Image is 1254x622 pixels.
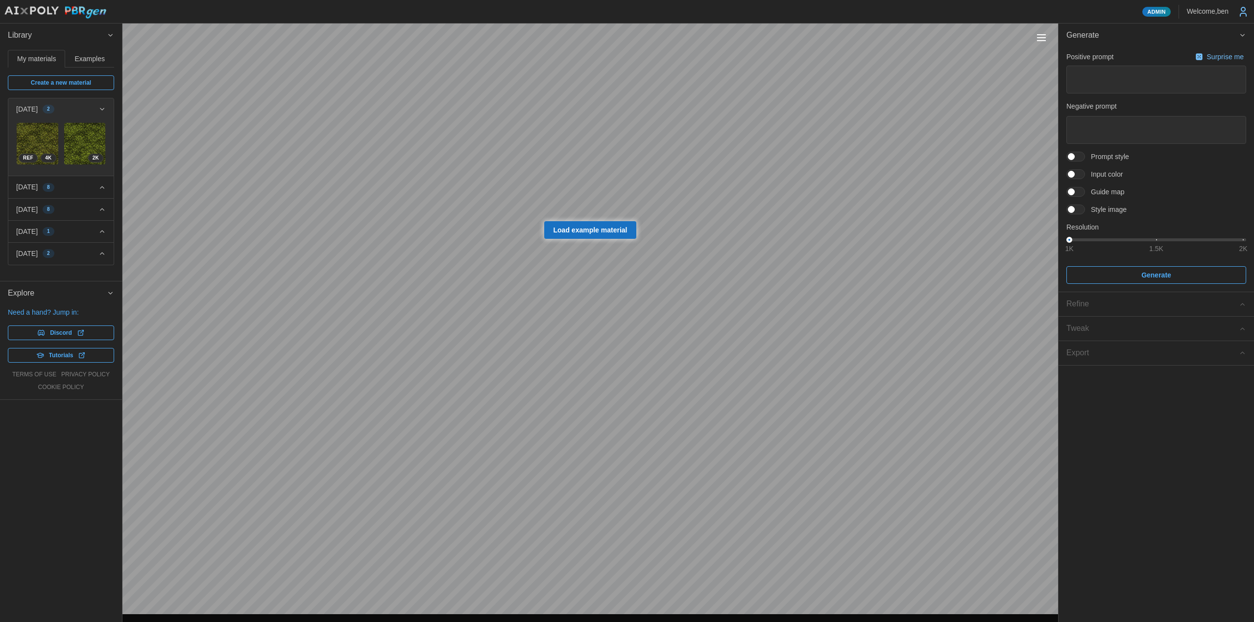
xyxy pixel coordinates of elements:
[8,348,114,363] a: Tutorials
[1207,52,1246,62] p: Surprise me
[1066,341,1239,365] span: Export
[8,98,114,120] button: [DATE]2
[1059,341,1254,365] button: Export
[1059,317,1254,341] button: Tweak
[1193,50,1246,64] button: Surprise me
[47,228,50,235] span: 1
[1147,7,1165,16] span: Admin
[49,348,73,362] span: Tutorials
[16,227,38,236] p: [DATE]
[8,221,114,242] button: [DATE]1
[64,123,106,164] img: Nv7kY5UauIg1uLrKqlXU
[1085,205,1127,214] span: Style image
[1066,317,1239,341] span: Tweak
[8,281,107,305] span: Explore
[75,55,105,62] span: Examples
[1059,23,1254,47] button: Generate
[1141,267,1171,283] span: Generate
[16,205,38,214] p: [DATE]
[61,370,110,379] a: privacy policy
[8,120,114,176] div: [DATE]2
[544,221,637,239] a: Load example material
[1066,222,1246,232] p: Resolution
[16,182,38,192] p: [DATE]
[17,123,58,164] img: TdM3VFpPOfmOIoc5k0OA
[16,122,59,165] a: TdM3VFpPOfmOIoc5k0OA4KREF
[8,307,114,317] p: Need a hand? Jump in:
[31,76,91,90] span: Create a new material
[1085,169,1123,179] span: Input color
[50,326,72,340] span: Discord
[93,154,99,162] span: 2 K
[12,370,56,379] a: terms of use
[8,199,114,220] button: [DATE]8
[47,250,50,257] span: 2
[38,383,84,392] a: cookie policy
[4,6,107,19] img: AIxPoly PBRgen
[1066,266,1246,284] button: Generate
[17,55,56,62] span: My materials
[1059,47,1254,292] div: Generate
[1035,31,1048,45] button: Toggle viewport controls
[23,154,33,162] span: REF
[8,176,114,198] button: [DATE]8
[1066,52,1113,62] p: Positive prompt
[1085,152,1129,161] span: Prompt style
[16,104,38,114] p: [DATE]
[8,243,114,264] button: [DATE]2
[1059,292,1254,316] button: Refine
[1066,23,1239,47] span: Generate
[8,325,114,340] a: Discord
[47,206,50,213] span: 8
[45,154,51,162] span: 4 K
[47,184,50,191] span: 8
[1066,101,1246,111] p: Negative prompt
[64,122,106,165] a: Nv7kY5UauIg1uLrKqlXU2K
[1085,187,1124,197] span: Guide map
[8,23,107,47] span: Library
[16,249,38,258] p: [DATE]
[1066,298,1239,310] div: Refine
[47,105,50,113] span: 2
[1187,6,1229,16] p: Welcome, ben
[8,75,114,90] a: Create a new material
[554,222,627,238] span: Load example material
